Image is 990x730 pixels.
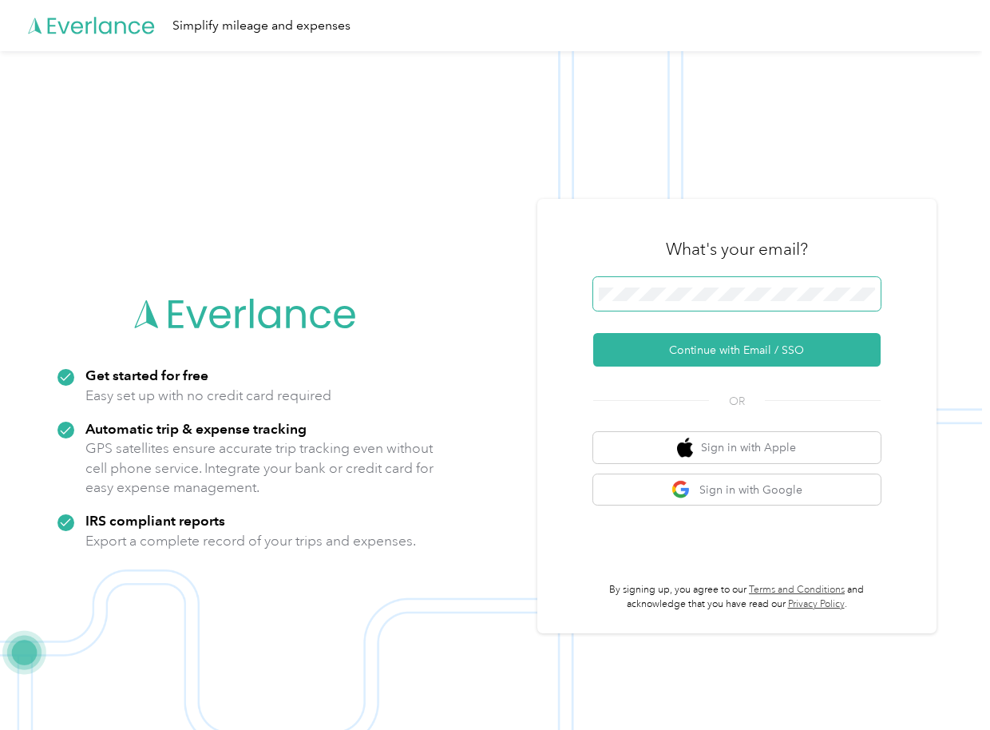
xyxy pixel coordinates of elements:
[593,333,881,367] button: Continue with Email / SSO
[593,474,881,506] button: google logoSign in with Google
[172,16,350,36] div: Simplify mileage and expenses
[593,432,881,463] button: apple logoSign in with Apple
[85,367,208,383] strong: Get started for free
[671,480,691,500] img: google logo
[666,238,808,260] h3: What's your email?
[85,386,331,406] p: Easy set up with no credit card required
[593,583,881,611] p: By signing up, you agree to our and acknowledge that you have read our .
[85,531,416,551] p: Export a complete record of your trips and expenses.
[788,598,845,610] a: Privacy Policy
[85,512,225,529] strong: IRS compliant reports
[749,584,845,596] a: Terms and Conditions
[709,393,765,410] span: OR
[85,420,307,437] strong: Automatic trip & expense tracking
[677,438,693,458] img: apple logo
[85,438,434,498] p: GPS satellites ensure accurate trip tracking even without cell phone service. Integrate your bank...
